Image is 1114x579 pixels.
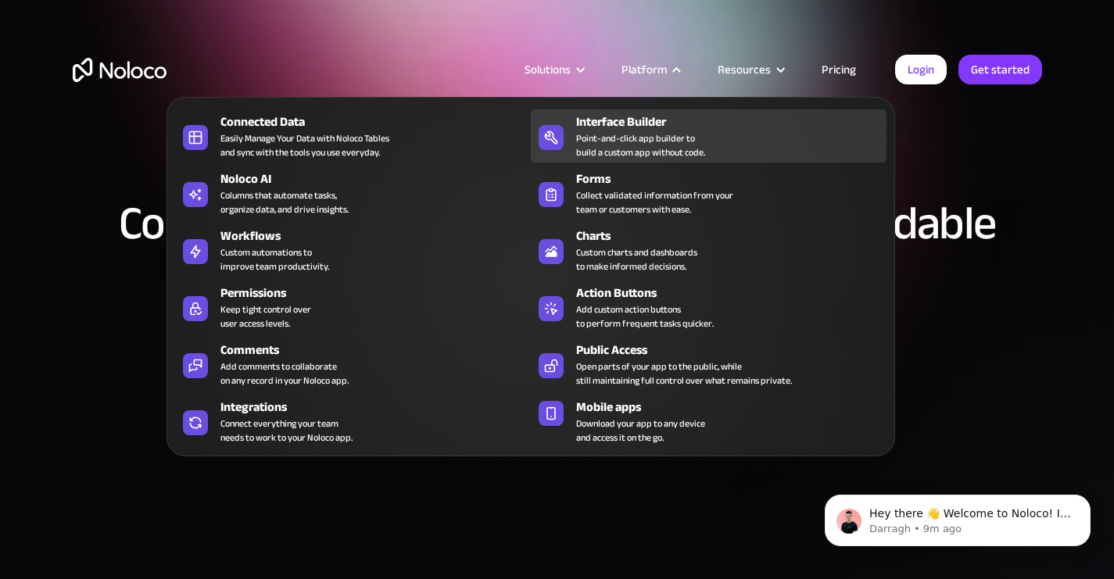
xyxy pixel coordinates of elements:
a: Public AccessOpen parts of your app to the public, whilestill maintaining full control over what ... [531,338,887,391]
a: Pricing [802,59,876,80]
a: Interface BuilderPoint-and-click app builder tobuild a custom app without code. [531,109,887,163]
nav: Platform [167,75,895,456]
div: Solutions [505,59,602,80]
a: home [73,58,167,82]
div: Point-and-click app builder to build a custom app without code. [576,131,705,159]
div: Connect everything your team needs to work to your Noloco app. [220,416,353,445]
h1: Download Your App on Any Device [73,172,1042,184]
h2: Convert Your Business App into a Downloadable Mobile Experience [73,200,1042,294]
div: Solutions [525,59,571,80]
a: IntegrationsConnect everything your teamneeds to work to your Noloco app. [175,395,531,448]
a: Connected DataEasily Manage Your Data with Noloco Tablesand sync with the tools you use everyday. [175,109,531,163]
div: Keep tight control over user access levels. [220,302,311,331]
div: Easily Manage Your Data with Noloco Tables and sync with the tools you use everyday. [220,131,389,159]
div: Add custom action buttons to perform frequent tasks quicker. [576,302,714,331]
div: Columns that automate tasks, organize data, and drive insights. [220,188,349,216]
div: Custom automations to improve team productivity. [220,245,329,273]
div: Add comments to collaborate on any record in your Noloco app. [220,359,349,388]
div: Action Buttons [576,284,894,302]
div: Custom charts and dashboards to make informed decisions. [576,245,697,273]
div: Platform [621,59,667,80]
a: WorkflowsCustom automations toimprove team productivity. [175,223,531,277]
div: Resources [698,59,802,80]
div: Connected Data [220,113,538,131]
div: Forms [576,170,894,188]
div: Interface Builder [576,113,894,131]
div: Mobile apps [576,398,894,416]
a: Login [895,55,947,84]
div: Noloco AI [220,170,538,188]
div: Platform [602,59,698,80]
a: CommentsAdd comments to collaborateon any record in your Noloco app. [175,338,531,391]
a: FormsCollect validated information from yourteam or customers with ease. [531,166,887,220]
a: Get started [958,55,1042,84]
div: Charts [576,227,894,245]
a: Noloco AIColumns that automate tasks,organize data, and drive insights. [175,166,531,220]
div: Collect validated information from your team or customers with ease. [576,188,733,216]
div: Open parts of your app to the public, while still maintaining full control over what remains priv... [576,359,792,388]
div: Permissions [220,284,538,302]
div: Integrations [220,398,538,416]
a: Action ButtonsAdd custom action buttonsto perform frequent tasks quicker. [531,281,887,334]
div: Comments [220,341,538,359]
a: PermissionsKeep tight control overuser access levels. [175,281,531,334]
div: Public Access [576,341,894,359]
div: Resources [718,59,771,80]
a: ChartsCustom charts and dashboardsto make informed decisions. [531,223,887,277]
a: Mobile appsDownload your app to any deviceand access it on the go. [531,395,887,448]
span: Download your app to any device and access it on the go. [576,416,705,445]
div: Workflows [220,227,538,245]
iframe: Intercom notifications message [801,462,1114,571]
